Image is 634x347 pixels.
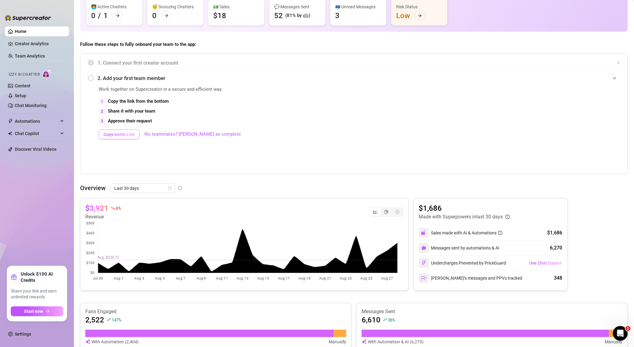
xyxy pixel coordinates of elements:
button: Start nowarrow-right [11,306,63,316]
span: rise [383,318,387,322]
article: With Automation (2,404) [91,338,139,345]
div: 1 [99,98,105,105]
span: arrow-right [116,14,120,18]
span: 147 % [112,317,121,323]
iframe: Adding Team Members [497,86,620,165]
div: segmented control [369,207,404,217]
div: 💬 Messages Sent [274,3,320,10]
span: 6 % [116,205,120,211]
span: info-circle [178,186,182,190]
div: $18 [213,11,226,21]
span: line-chart [373,210,377,214]
span: Chat Copilot [15,129,59,138]
article: Manually [605,338,623,345]
span: Last 30 days [114,184,172,193]
a: Team Analytics [15,54,45,58]
span: arrow-right [418,14,422,18]
span: expanded [613,76,616,80]
img: svg%3e [421,275,427,281]
span: Izzy AI Chatter [9,72,40,78]
span: arrow-right [164,14,169,18]
div: 👩‍💻 Active Chatters [91,3,137,10]
a: Home [15,29,26,34]
img: svg%3e [362,338,367,345]
span: Start now [24,309,43,314]
span: info-circle [498,231,502,235]
article: With Automation & AI (6,270) [368,338,424,345]
article: Messages Sent [362,308,623,315]
img: logo-BBDzfeDw.svg [5,15,51,21]
div: 3 [335,11,339,21]
span: Automations [15,116,59,126]
span: collapsed [616,61,620,65]
a: Creator Analytics [15,39,64,49]
article: 2,522 [85,315,104,325]
div: 52 [274,11,283,21]
div: 1 [104,11,108,21]
a: Discover Viral Videos [15,147,56,152]
button: Use Chat Copilot [529,258,563,268]
span: Copy Invite Link [104,132,135,137]
img: svg%3e [421,245,426,250]
div: $1,686 [547,229,563,237]
a: Setup [15,93,26,98]
a: Settings [15,332,31,337]
div: 0 [91,11,96,21]
img: Chat Copilot [8,131,12,136]
strong: Unlock $100 AI Credits [21,271,63,283]
span: 1. Connect your first creator account [98,59,620,67]
article: Overview [80,183,106,193]
div: 2. Add your first team member [88,71,620,86]
article: Revenue [85,213,120,221]
span: info-circle [506,215,510,219]
div: 3 [99,118,105,124]
a: No teammates? [PERSON_NAME] as complete [144,131,241,138]
div: 348 [554,274,563,282]
img: svg%3e [421,260,427,266]
img: AI Chatter [42,69,52,78]
span: Use Chat Copilot [530,261,562,265]
div: 📪 Unread Messages [335,3,381,10]
span: Share your link and earn unlimited rewards [11,288,63,300]
div: 😴 Snoozing Chatters [152,3,198,10]
strong: Follow these steps to fully onboard your team to the app: [80,42,196,47]
span: rise [107,318,111,322]
span: gift [11,274,17,280]
div: 2 [99,108,105,115]
div: [PERSON_NAME]’s messages and PPVs tracked [419,273,522,283]
button: Copy Invite Link [99,130,140,139]
span: 2. Add your first team member [98,74,620,82]
span: fall [111,206,115,210]
img: svg%3e [421,230,427,236]
div: 6,270 [550,244,563,252]
article: Made with Superpowers in last 30 days [419,213,503,221]
span: Work together on Supercreator in a secure and efficient way. [99,86,482,93]
div: 1. Connect your first creator account [88,55,620,70]
strong: Copy the link from the bottom [108,98,169,104]
strong: Approve their request [108,118,152,124]
span: 36 % [388,317,395,323]
span: pie-chart [384,210,388,214]
div: 💵 Sales [213,3,259,10]
img: svg%3e [85,338,90,345]
div: Sales made with AI & Automations [431,229,502,236]
article: Manually [329,338,346,345]
div: Risk Status [396,3,442,10]
a: Content [15,83,30,88]
div: Undercharges Prevented by PriceGuard [419,258,506,268]
div: Messages sent by automations & AI [419,243,500,253]
span: calendar [168,186,172,190]
article: 6,610 [362,315,380,325]
article: $1,686 [419,203,510,213]
span: 1 [626,326,631,331]
a: Chat Monitoring [15,103,47,108]
iframe: Intercom live chat [613,326,628,341]
span: thunderbolt [8,119,13,124]
span: dollar-circle [395,210,400,214]
div: (81% by 🤖) [285,12,310,19]
strong: Share it with your team [108,108,155,114]
span: arrow-right [46,309,50,313]
article: Fans Engaged [85,308,346,315]
div: 0 [152,11,156,21]
article: $3,921 [85,203,108,213]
